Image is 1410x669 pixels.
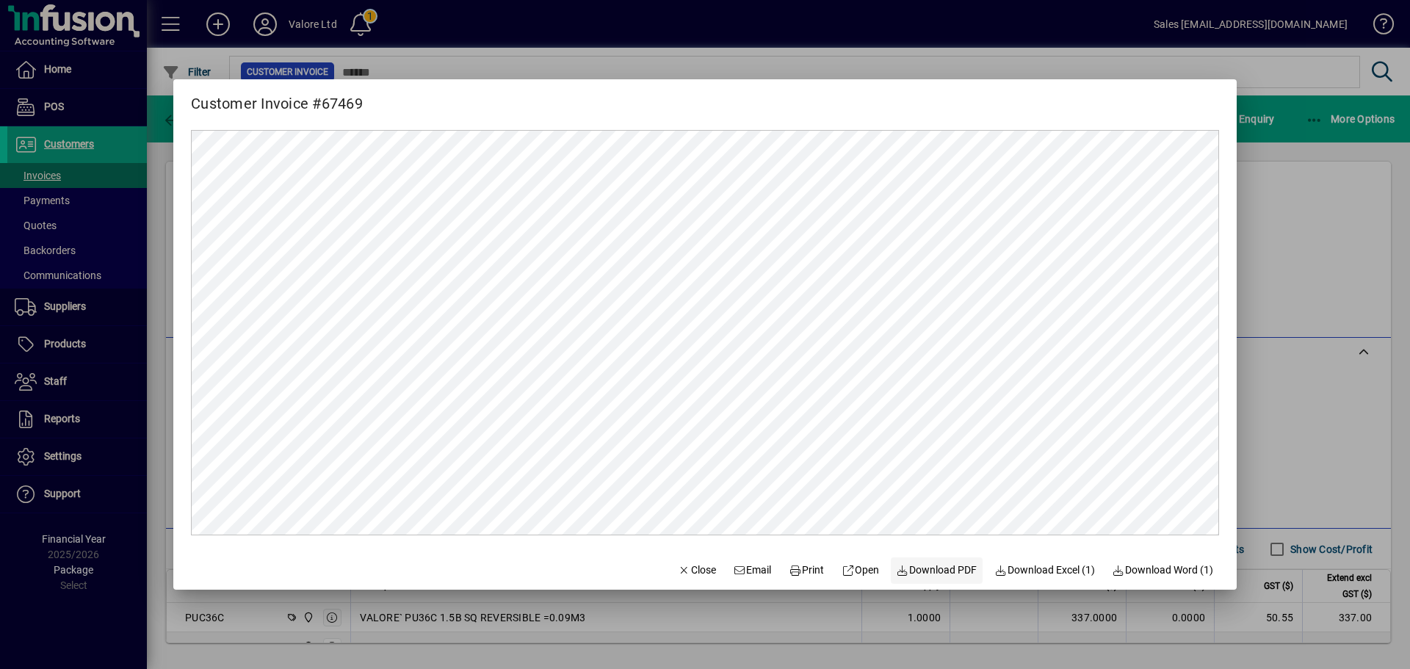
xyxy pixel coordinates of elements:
span: Download Excel (1) [994,563,1095,578]
h2: Customer Invoice #67469 [173,79,380,115]
span: Print [789,563,824,578]
button: Close [672,557,722,584]
span: Download Word (1) [1113,563,1214,578]
button: Email [728,557,778,584]
button: Print [783,557,830,584]
button: Download Excel (1) [988,557,1101,584]
span: Close [678,563,716,578]
button: Download Word (1) [1107,557,1220,584]
span: Open [842,563,879,578]
span: Email [734,563,772,578]
a: Download PDF [891,557,983,584]
a: Open [836,557,885,584]
span: Download PDF [897,563,977,578]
